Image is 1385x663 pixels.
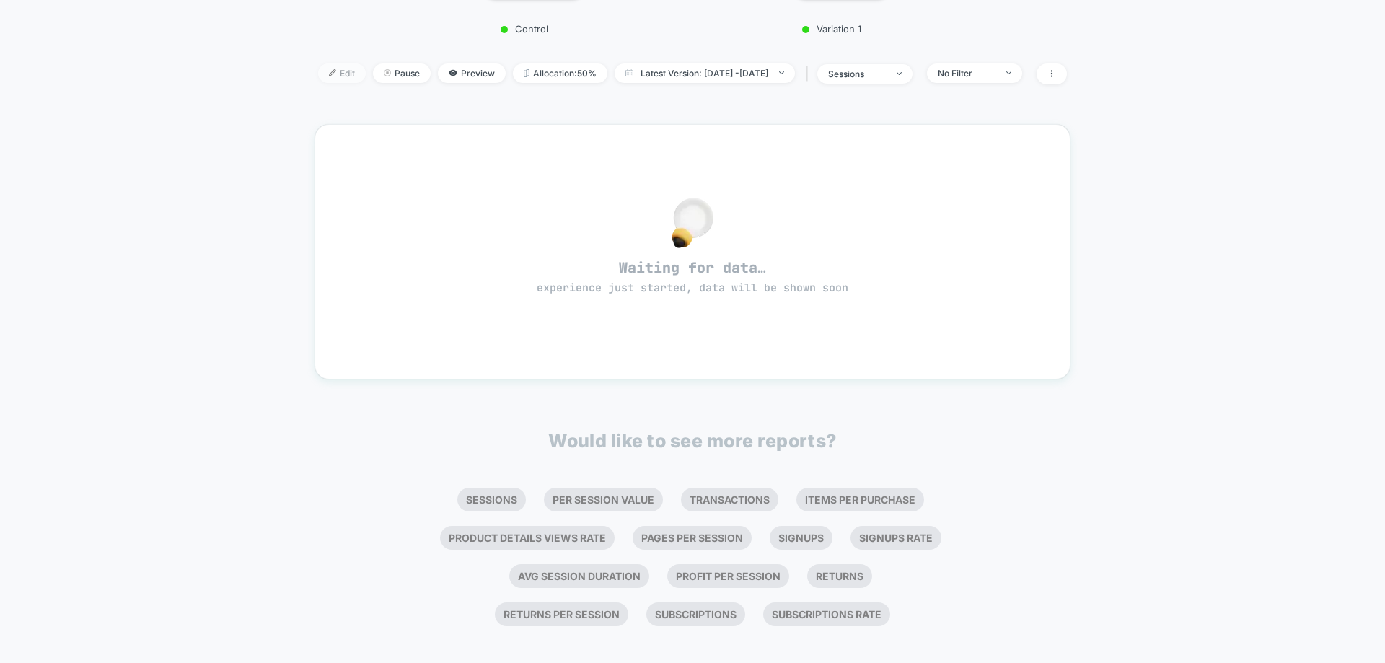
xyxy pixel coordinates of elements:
p: Control [398,23,651,35]
img: end [779,71,784,74]
span: experience just started, data will be shown soon [537,281,848,295]
span: Preview [438,63,506,83]
li: Profit Per Session [667,564,789,588]
li: Transactions [681,488,778,511]
li: Sessions [457,488,526,511]
div: No Filter [938,68,995,79]
span: | [802,63,817,84]
span: Allocation: 50% [513,63,607,83]
span: Edit [318,63,366,83]
li: Returns [807,564,872,588]
span: Pause [373,63,431,83]
img: end [384,69,391,76]
p: Variation 1 [705,23,958,35]
li: Signups [770,526,832,550]
li: Returns Per Session [495,602,628,626]
img: rebalance [524,69,529,77]
li: Per Session Value [544,488,663,511]
li: Product Details Views Rate [440,526,615,550]
div: sessions [828,69,886,79]
li: Avg Session Duration [509,564,649,588]
img: end [1006,71,1011,74]
span: Latest Version: [DATE] - [DATE] [615,63,795,83]
li: Signups Rate [850,526,941,550]
li: Pages Per Session [633,526,752,550]
p: Would like to see more reports? [548,430,837,452]
span: Waiting for data… [340,258,1045,296]
img: no_data [672,198,713,248]
img: edit [329,69,336,76]
li: Subscriptions Rate [763,602,890,626]
img: end [897,72,902,75]
li: Items Per Purchase [796,488,924,511]
img: calendar [625,69,633,76]
li: Subscriptions [646,602,745,626]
